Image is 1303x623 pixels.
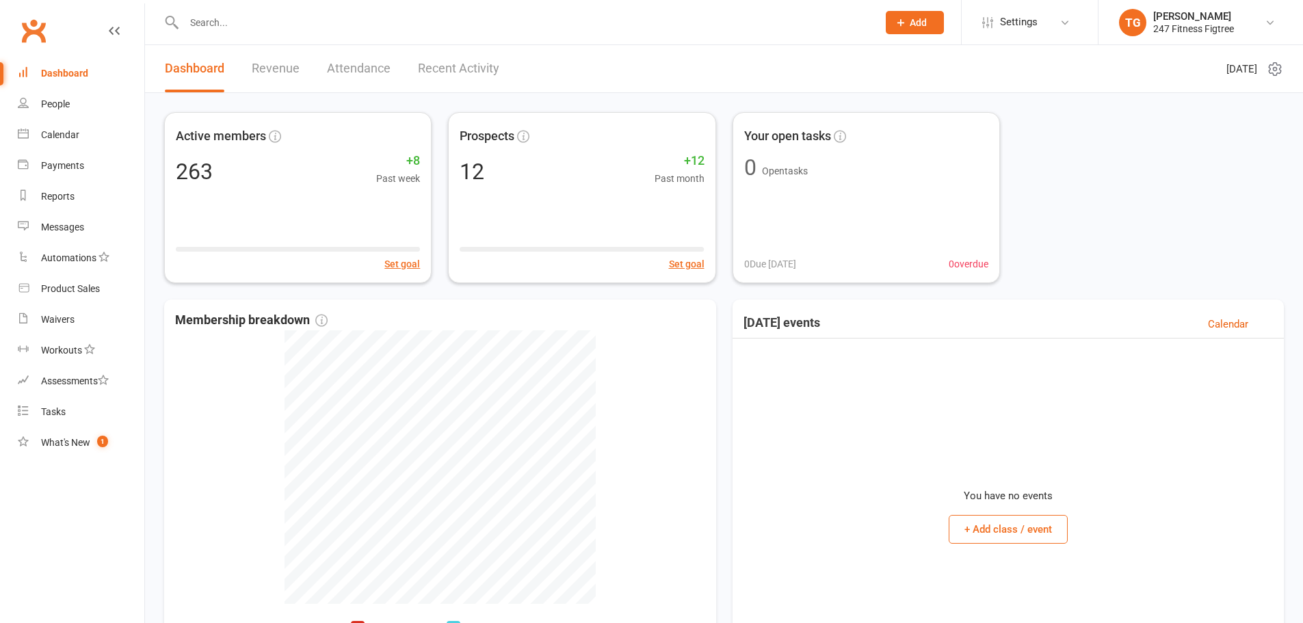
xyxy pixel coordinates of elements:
a: Automations [18,243,144,274]
span: Active members [176,127,266,146]
a: Dashboard [18,58,144,89]
span: Membership breakdown [175,310,328,330]
a: Revenue [252,45,300,92]
div: Payments [41,160,84,171]
div: 263 [176,161,213,183]
div: 12 [460,161,484,183]
div: Calendar [41,129,79,140]
a: People [18,89,144,120]
a: What's New1 [18,427,144,458]
div: Dashboard [41,68,88,79]
a: Dashboard [165,45,224,92]
button: Add [886,11,944,34]
a: Attendance [327,45,391,92]
div: Automations [41,252,96,263]
p: You have no events [964,488,1053,504]
a: Calendar [18,120,144,150]
div: Waivers [41,314,75,325]
input: Search... [180,13,868,32]
a: Assessments [18,366,144,397]
a: Calendar [1208,316,1248,332]
span: Past month [655,171,705,186]
span: Prospects [460,127,514,146]
span: +8 [376,151,420,171]
button: + Add class / event [949,515,1068,544]
a: Payments [18,150,144,181]
a: Workouts [18,335,144,366]
span: Settings [1000,7,1038,38]
div: [PERSON_NAME] [1153,10,1234,23]
div: Product Sales [41,283,100,294]
span: Add [910,17,927,28]
div: People [41,98,70,109]
a: Tasks [18,397,144,427]
div: 0 [744,157,756,178]
button: Set goal [384,256,420,271]
h3: [DATE] events [743,316,820,332]
span: 1 [97,436,108,447]
span: Open tasks [762,165,808,176]
span: 0 Due [DATE] [744,256,796,271]
button: Set goal [669,256,705,271]
div: Workouts [41,345,82,356]
div: TG [1119,9,1146,36]
a: Reports [18,181,144,212]
div: Reports [41,191,75,202]
span: Past week [376,171,420,186]
a: Waivers [18,304,144,335]
div: Messages [41,222,84,233]
div: Assessments [41,375,109,386]
span: +12 [655,151,705,171]
span: Your open tasks [744,127,831,146]
a: Product Sales [18,274,144,304]
a: Recent Activity [418,45,499,92]
div: Tasks [41,406,66,417]
a: Clubworx [16,14,51,48]
a: Messages [18,212,144,243]
div: What's New [41,437,90,448]
span: [DATE] [1226,61,1257,77]
span: 0 overdue [949,256,988,271]
div: 247 Fitness Figtree [1153,23,1234,35]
